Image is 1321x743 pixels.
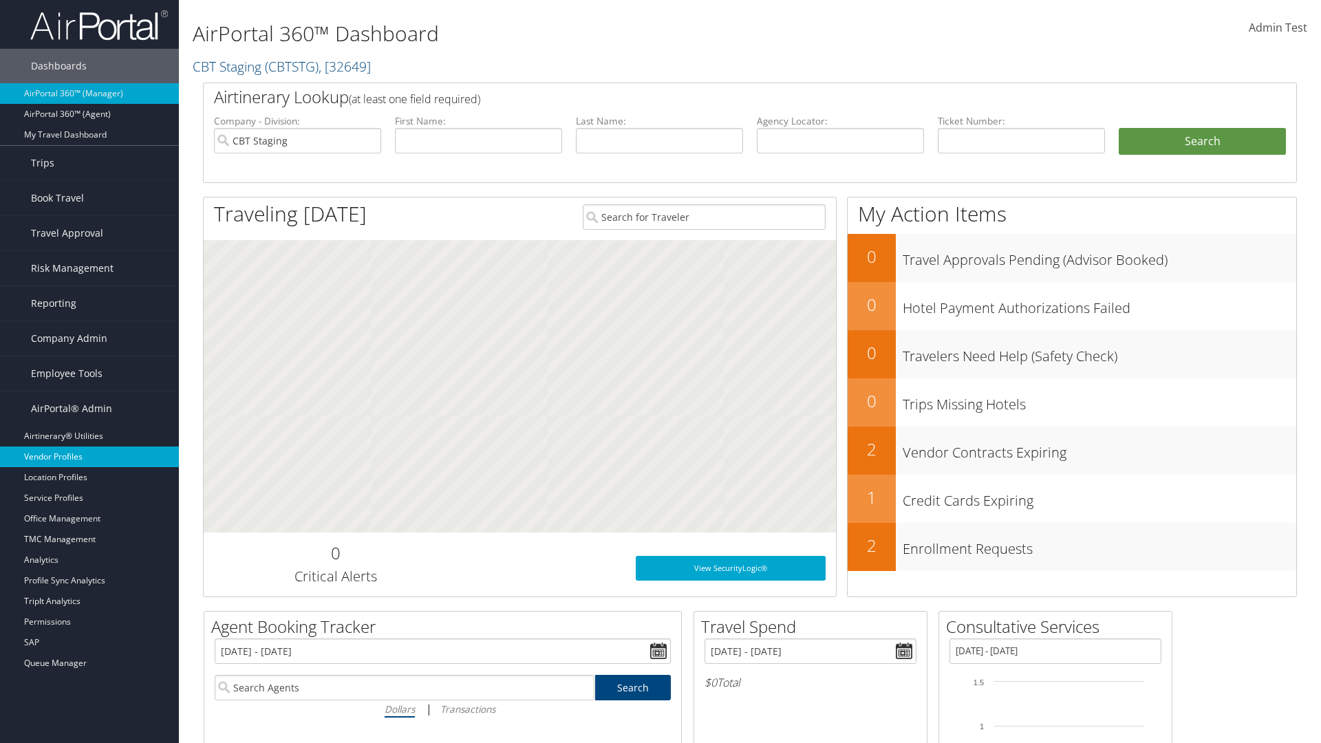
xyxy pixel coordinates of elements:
[1249,20,1307,35] span: Admin Test
[440,702,495,715] i: Transactions
[319,57,371,76] span: , [ 32649 ]
[757,114,924,128] label: Agency Locator:
[31,49,87,83] span: Dashboards
[946,615,1172,638] h2: Consultative Services
[31,251,114,286] span: Risk Management
[705,675,916,690] h6: Total
[903,244,1296,270] h3: Travel Approvals Pending (Advisor Booked)
[848,282,1296,330] a: 0Hotel Payment Authorizations Failed
[903,484,1296,510] h3: Credit Cards Expiring
[31,356,103,391] span: Employee Tools
[1249,7,1307,50] a: Admin Test
[193,57,371,76] a: CBT Staging
[31,146,54,180] span: Trips
[214,85,1195,109] h2: Airtinerary Lookup
[903,292,1296,318] h3: Hotel Payment Authorizations Failed
[636,556,826,581] a: View SecurityLogic®
[903,388,1296,414] h3: Trips Missing Hotels
[701,615,927,638] h2: Travel Spend
[265,57,319,76] span: ( CBTSTG )
[903,436,1296,462] h3: Vendor Contracts Expiring
[903,340,1296,366] h3: Travelers Need Help (Safety Check)
[193,19,936,48] h1: AirPortal 360™ Dashboard
[848,293,896,316] h2: 0
[848,245,896,268] h2: 0
[214,567,457,586] h3: Critical Alerts
[576,114,743,128] label: Last Name:
[31,181,84,215] span: Book Travel
[31,321,107,356] span: Company Admin
[848,389,896,413] h2: 0
[848,378,1296,427] a: 0Trips Missing Hotels
[215,700,671,718] div: |
[214,114,381,128] label: Company - Division:
[215,675,594,700] input: Search Agents
[938,114,1105,128] label: Ticket Number:
[974,678,984,687] tspan: 1.5
[349,91,480,107] span: (at least one field required)
[214,541,457,565] h2: 0
[848,427,1296,475] a: 2Vendor Contracts Expiring
[848,486,896,509] h2: 1
[848,341,896,365] h2: 0
[30,9,168,41] img: airportal-logo.png
[848,534,896,557] h2: 2
[31,216,103,250] span: Travel Approval
[31,286,76,321] span: Reporting
[583,204,826,230] input: Search for Traveler
[705,675,717,690] span: $0
[211,615,681,638] h2: Agent Booking Tracker
[848,200,1296,228] h1: My Action Items
[1119,128,1286,155] button: Search
[980,722,984,731] tspan: 1
[848,234,1296,282] a: 0Travel Approvals Pending (Advisor Booked)
[848,330,1296,378] a: 0Travelers Need Help (Safety Check)
[385,702,415,715] i: Dollars
[595,675,672,700] a: Search
[848,438,896,461] h2: 2
[214,200,367,228] h1: Traveling [DATE]
[903,532,1296,559] h3: Enrollment Requests
[848,523,1296,571] a: 2Enrollment Requests
[395,114,562,128] label: First Name:
[848,475,1296,523] a: 1Credit Cards Expiring
[31,391,112,426] span: AirPortal® Admin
